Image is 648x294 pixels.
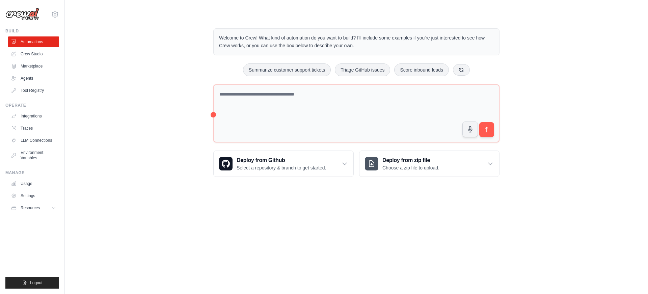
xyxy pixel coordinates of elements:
[8,203,59,213] button: Resources
[382,156,439,164] h3: Deploy from zip file
[394,63,449,76] button: Score inbound leads
[8,85,59,96] a: Tool Registry
[8,123,59,134] a: Traces
[8,135,59,146] a: LLM Connections
[21,205,40,211] span: Resources
[5,170,59,176] div: Manage
[5,8,39,21] img: Logo
[8,147,59,163] a: Environment Variables
[5,103,59,108] div: Operate
[237,164,326,171] p: Select a repository & branch to get started.
[8,190,59,201] a: Settings
[30,280,43,286] span: Logout
[382,164,439,171] p: Choose a zip file to upload.
[614,262,648,294] iframe: Chat Widget
[8,61,59,72] a: Marketplace
[5,277,59,289] button: Logout
[8,178,59,189] a: Usage
[5,28,59,34] div: Build
[237,156,326,164] h3: Deploy from Github
[8,73,59,84] a: Agents
[8,49,59,59] a: Crew Studio
[243,63,331,76] button: Summarize customer support tickets
[8,111,59,122] a: Integrations
[335,63,390,76] button: Triage GitHub issues
[219,34,494,50] p: Welcome to Crew! What kind of automation do you want to build? I'll include some examples if you'...
[8,36,59,47] a: Automations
